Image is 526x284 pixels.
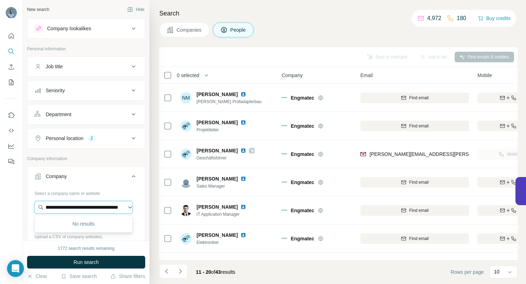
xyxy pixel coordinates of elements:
img: provider findymail logo [360,151,366,158]
button: Find email [360,93,469,103]
span: Find email [409,123,429,129]
div: 2 [88,135,96,141]
p: 10 [494,268,500,275]
img: LinkedIn logo [240,232,246,238]
p: Your list is private and won't be saved or shared. [34,240,138,246]
img: Avatar [180,233,192,244]
h4: Search [159,8,518,18]
img: LinkedIn logo [240,176,246,182]
span: [PERSON_NAME] Prüfadapterbau [197,99,262,105]
img: Logo of Engmatec [282,123,287,129]
span: Mobile [477,72,492,79]
p: Upload a CSV of company websites. [34,234,138,240]
button: Company lookalikes [27,20,145,37]
span: Engmatec [291,179,314,186]
p: Personal information [27,46,145,52]
span: [PERSON_NAME] [197,232,238,239]
button: Navigate to next page [173,264,187,278]
div: No results [36,217,131,231]
p: Company information [27,156,145,162]
img: Logo of Engmatec [282,236,287,241]
button: Dashboard [6,140,17,152]
button: Run search [27,256,145,269]
img: Logo of Engmatec [282,95,287,101]
span: Email [360,72,373,79]
img: Avatar [6,7,17,18]
span: People [230,26,246,33]
div: Select a company name or website [34,188,138,197]
span: results [196,269,235,275]
p: 180 [457,14,466,23]
img: Logo of Engmatec [282,151,287,157]
img: Avatar [180,205,192,216]
span: 11 - 20 [196,269,211,275]
div: NM [180,92,192,103]
button: Quick start [6,30,17,42]
div: 1772 search results remaining [58,245,115,252]
img: LinkedIn logo [240,120,246,125]
button: Job title [27,58,145,75]
img: LinkedIn logo [240,204,246,210]
img: LinkedIn logo [240,148,246,153]
button: Search [6,45,17,58]
button: Save search [61,273,97,280]
button: Seniority [27,82,145,99]
span: [PERSON_NAME] [197,119,238,126]
div: Job title [46,63,63,70]
div: New search [27,6,49,13]
button: Use Surfe on LinkedIn [6,109,17,121]
img: Logo of Engmatec [282,179,287,185]
span: Find email [409,235,429,242]
button: Personal location2 [27,130,145,147]
span: Geschäftsführer [197,155,255,161]
span: [PERSON_NAME] [197,147,238,154]
span: [PERSON_NAME] [197,260,238,267]
button: Buy credits [478,13,511,23]
img: Avatar [180,149,192,160]
img: Avatar [180,120,192,132]
span: Run search [73,259,99,266]
div: Company [46,173,67,180]
span: of [211,269,216,275]
div: Open Intercom Messenger [7,260,24,277]
button: My lists [6,76,17,89]
span: [PERSON_NAME] [197,176,238,182]
div: Company lookalikes [47,25,91,32]
span: Company [282,72,303,79]
span: Find email [409,95,429,101]
button: Company [27,168,145,188]
button: Navigate to previous page [159,264,173,278]
p: 4,972 [427,14,441,23]
span: Companies [177,26,202,33]
button: Use Surfe API [6,124,17,137]
span: Projektleiter [197,127,255,133]
div: Personal location [46,135,83,142]
span: [PERSON_NAME] [197,91,238,98]
button: Share filters [110,273,145,280]
span: 43 [215,269,221,275]
span: Engmatec [291,207,314,214]
button: Find email [360,177,469,188]
span: Engmatec [291,235,314,242]
span: Elektroniker [197,239,255,246]
span: IT Application Manager [197,211,255,217]
button: Find email [360,233,469,244]
button: Enrich CSV [6,61,17,73]
span: Engmatec [291,122,314,130]
button: Clear [27,273,47,280]
span: Find email [409,207,429,214]
div: Seniority [46,87,65,94]
button: Find email [360,205,469,216]
span: Engmatec [291,151,314,158]
span: Find email [409,179,429,185]
img: Avatar [180,177,192,188]
button: Find email [360,121,469,131]
img: Logo of Engmatec [282,208,287,213]
span: Rows per page [451,269,484,276]
span: Sales Manager [197,183,255,189]
button: Department [27,106,145,123]
button: Feedback [6,155,17,168]
span: 0 selected [177,72,199,79]
button: Hide [122,4,149,15]
span: Engmatec [291,94,314,101]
